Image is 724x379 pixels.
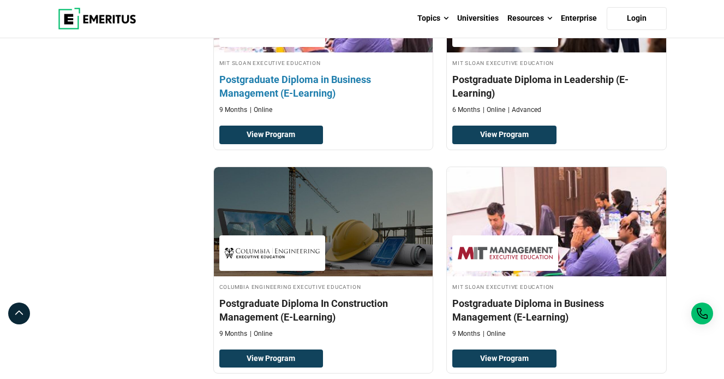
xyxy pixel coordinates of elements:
h4: Columbia Engineering Executive Education [219,282,428,291]
a: View Program [452,350,557,368]
a: Login [607,7,667,30]
img: Columbia Engineering Executive Education [225,241,320,265]
p: 9 Months [219,105,247,115]
p: 6 Months [452,105,480,115]
h4: Postgraduate Diploma in Leadership (E-Learning) [452,73,661,100]
h4: Postgraduate Diploma in Business Management (E-Learning) [452,297,661,324]
p: Online [483,105,505,115]
p: Advanced [508,105,541,115]
img: Postgraduate Diploma In Construction Management (E-Learning) | Online Project Management Course [214,167,433,276]
a: View Program [219,126,324,144]
p: 9 Months [219,329,247,339]
h4: Postgraduate Diploma in Business Management (E-Learning) [219,73,428,100]
p: Online [250,105,272,115]
p: Online [250,329,272,339]
h4: MIT Sloan Executive Education [452,282,661,291]
img: MIT Sloan Executive Education [458,241,553,265]
p: Online [483,329,505,339]
a: Leadership Course by MIT Sloan Executive Education - MIT Sloan Executive Education MIT Sloan Exec... [447,167,666,344]
a: Project Management Course by Columbia Engineering Executive Education - Columbia Engineering Exec... [214,167,433,344]
img: Postgraduate Diploma in Business Management (E-Learning) | Online Leadership Course [447,167,666,276]
h4: Postgraduate Diploma In Construction Management (E-Learning) [219,297,428,324]
h4: MIT Sloan Executive Education [452,58,661,67]
p: 9 Months [452,329,480,339]
h4: MIT Sloan Executive Education [219,58,428,67]
a: View Program [219,350,324,368]
a: View Program [452,126,557,144]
